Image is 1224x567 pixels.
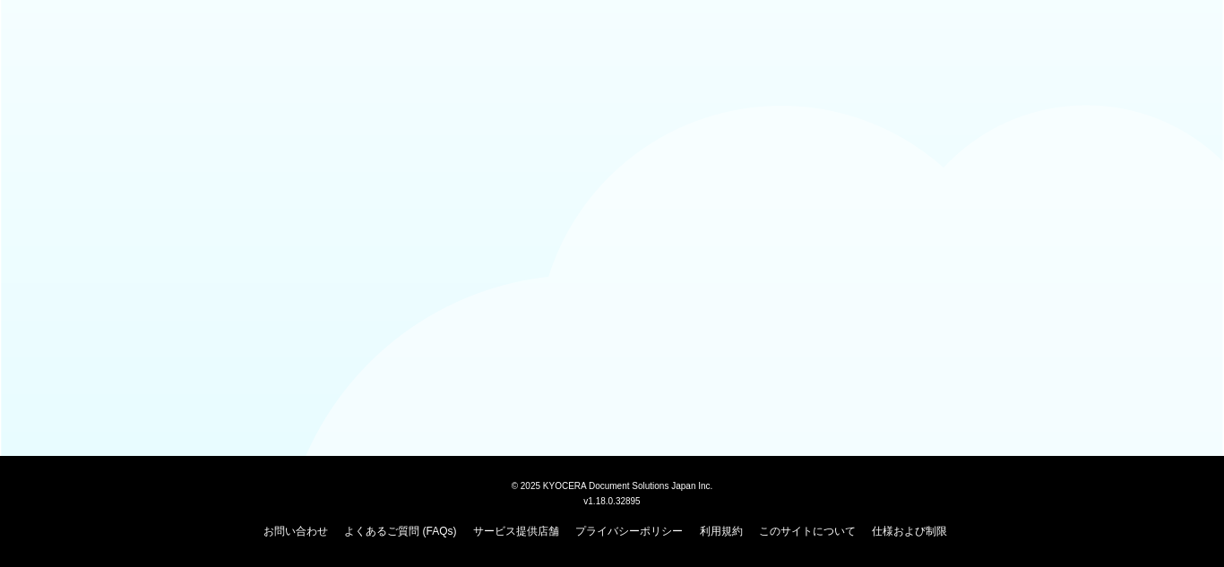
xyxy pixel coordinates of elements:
[344,525,456,537] a: よくあるご質問 (FAQs)
[512,479,713,491] span: © 2025 KYOCERA Document Solutions Japan Inc.
[872,525,947,537] a: 仕様および制限
[575,525,683,537] a: プライバシーポリシー
[700,525,743,537] a: 利用規約
[759,525,856,537] a: このサイトについて
[583,495,640,506] span: v1.18.0.32895
[473,525,559,537] a: サービス提供店舗
[263,525,328,537] a: お問い合わせ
